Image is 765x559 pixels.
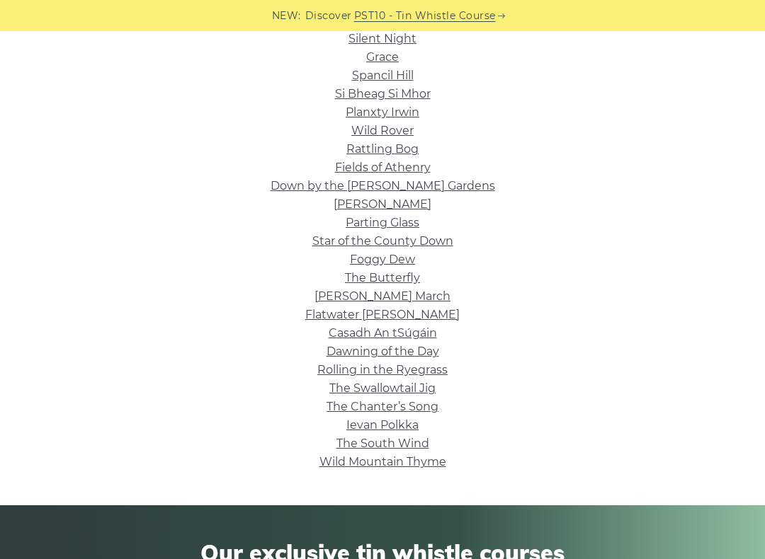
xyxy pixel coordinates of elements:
a: Planxty Irwin [346,105,419,119]
a: Foggy Dew [350,253,415,266]
a: Dawning of the Day [327,345,439,358]
a: The Swallowtail Jig [329,381,436,395]
a: Casadh An tSúgáin [329,326,437,340]
a: [PERSON_NAME] [334,197,431,211]
a: Flatwater [PERSON_NAME] [305,308,460,321]
a: Silent Night [348,32,416,45]
a: Grace [366,50,399,64]
a: Star of the County Down [312,234,453,248]
a: Rolling in the Ryegrass [317,363,448,376]
a: [PERSON_NAME] March [314,289,450,303]
a: The Chanter’s Song [327,400,438,413]
a: Parting Glass [346,216,419,229]
a: Si­ Bheag Si­ Mhor [335,87,431,100]
a: Wild Mountain Thyme [319,455,446,468]
span: Discover [305,8,352,24]
a: Down by the [PERSON_NAME] Gardens [271,179,495,192]
a: Rattling Bog [346,142,419,156]
a: Fields of Athenry [335,161,431,174]
a: PST10 - Tin Whistle Course [354,8,496,24]
a: Spancil Hill [352,69,414,82]
a: The Butterfly [345,271,420,284]
a: Wild Rover [351,124,414,137]
a: Ievan Polkka [346,418,419,432]
span: NEW: [272,8,301,24]
a: The South Wind [336,437,429,450]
